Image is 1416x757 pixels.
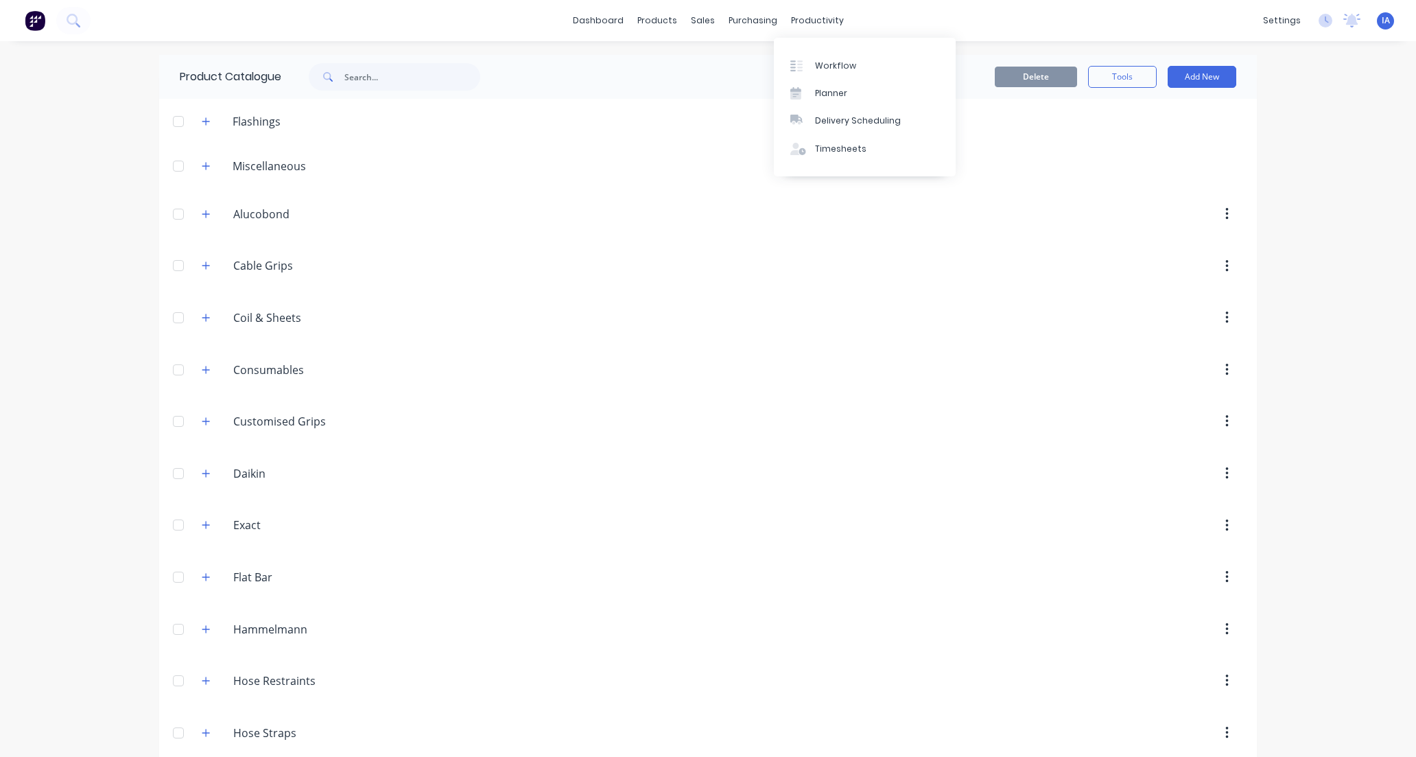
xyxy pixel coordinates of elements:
[233,517,396,533] input: Enter category name
[233,725,396,741] input: Enter category name
[684,10,722,31] div: sales
[815,115,901,127] div: Delivery Scheduling
[1088,66,1157,88] button: Tools
[774,107,956,135] a: Delivery Scheduling
[233,310,396,326] input: Enter category name
[159,55,281,99] div: Product Catalogue
[233,362,396,378] input: Enter category name
[784,10,851,31] div: productivity
[566,10,630,31] a: dashboard
[344,63,480,91] input: Search...
[233,673,396,689] input: Enter category name
[25,10,45,31] img: Factory
[233,413,396,430] input: Enter category name
[815,143,866,155] div: Timesheets
[222,158,317,174] div: Miscellaneous
[222,113,292,130] div: Flashings
[774,135,956,163] a: Timesheets
[1256,10,1308,31] div: settings
[233,257,396,274] input: Enter category name
[774,51,956,79] a: Workflow
[1382,14,1390,27] span: IA
[995,67,1077,87] button: Delete
[233,569,396,585] input: Enter category name
[233,206,396,222] input: Enter category name
[815,60,856,72] div: Workflow
[1168,66,1236,88] button: Add New
[233,621,396,638] input: Enter category name
[233,465,396,482] input: Enter category name
[722,10,784,31] div: purchasing
[815,87,847,100] div: Planner
[630,10,684,31] div: products
[774,80,956,107] a: Planner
